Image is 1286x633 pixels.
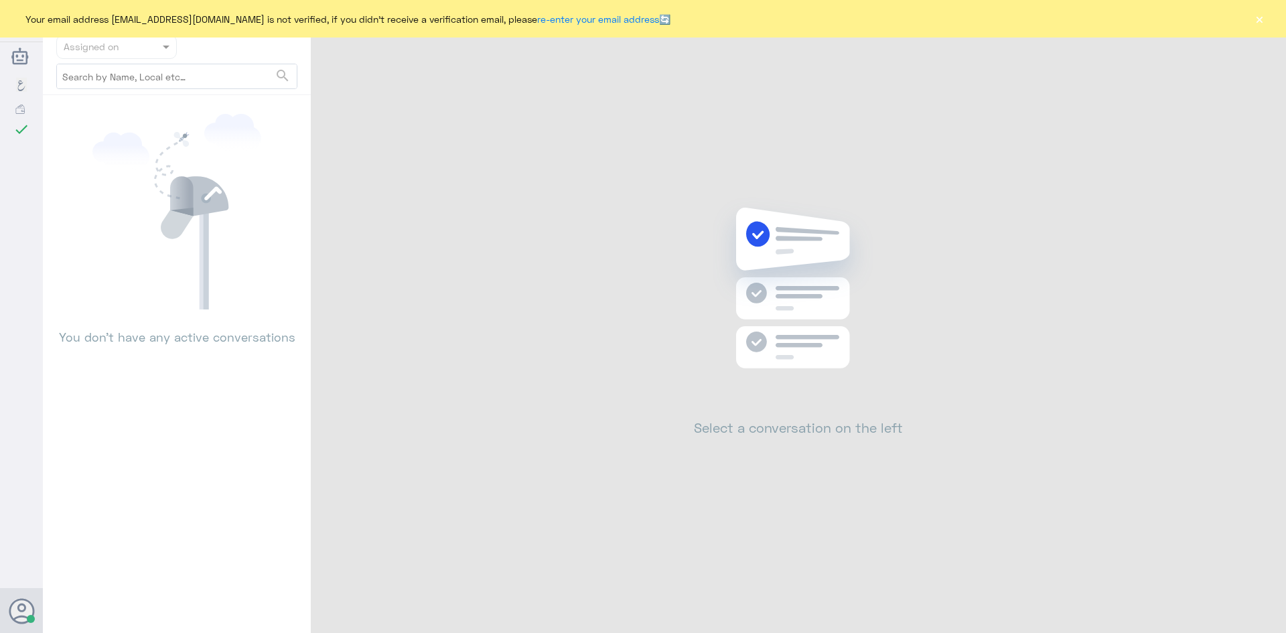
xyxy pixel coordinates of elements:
[694,419,903,435] h2: Select a conversation on the left
[537,13,659,25] a: re-enter your email address
[275,65,291,87] button: search
[57,64,297,88] input: Search by Name, Local etc…
[13,121,29,137] i: check
[56,309,297,346] p: You don’t have any active conversations
[9,598,34,624] button: Avatar
[1253,12,1266,25] button: ×
[25,12,670,26] span: Your email address [EMAIL_ADDRESS][DOMAIN_NAME] is not verified, if you didn't receive a verifica...
[275,68,291,84] span: search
